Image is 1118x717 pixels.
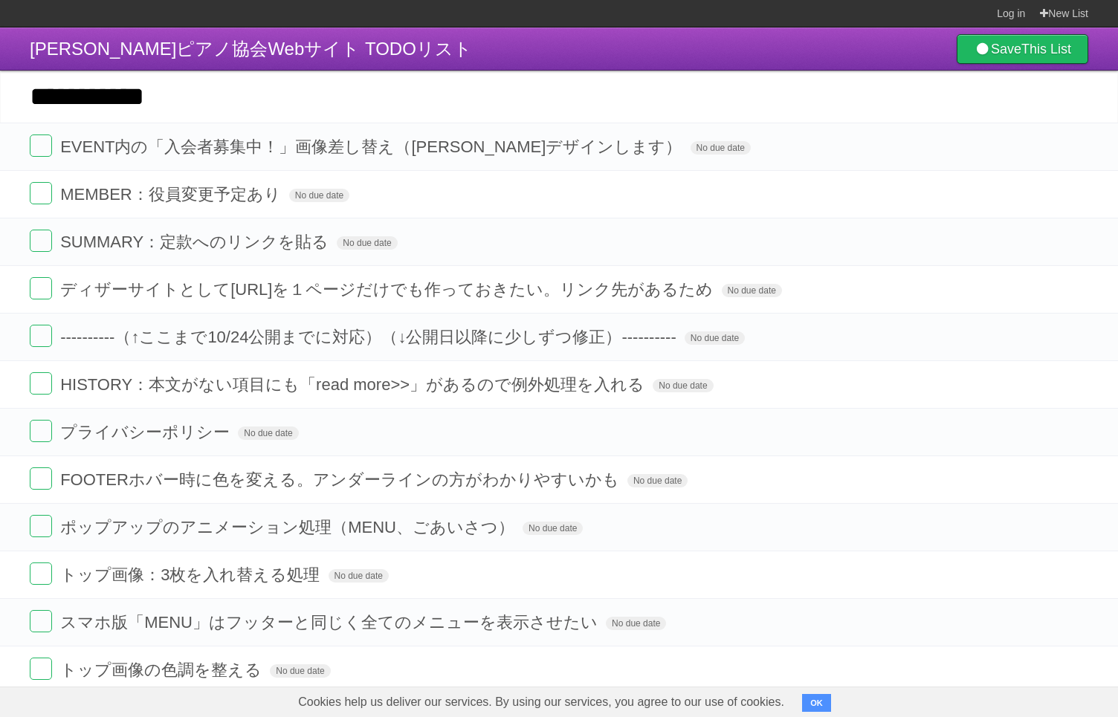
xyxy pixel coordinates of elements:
b: This List [1021,42,1071,56]
label: Done [30,182,52,204]
span: No due date [722,284,782,297]
span: No due date [289,189,349,202]
span: No due date [685,331,745,345]
span: No due date [523,522,583,535]
span: No due date [606,617,666,630]
span: [PERSON_NAME]ピアノ協会Webサイト TODOリスト [30,39,472,59]
span: EVENT内の「入会者募集中！」画像差し替え（[PERSON_NAME]デザインします） [60,137,685,156]
a: SaveThis List [957,34,1088,64]
label: Done [30,562,52,585]
span: FOOTERホバー時に色を変える。アンダーラインの方がわかりやすいかも [60,470,623,489]
label: Done [30,467,52,490]
span: HISTORY：本文がない項目にも「read more>>」があるので例外処理を入れる [60,375,648,394]
span: SUMMARY：定款へのリンクを貼る [60,233,332,251]
span: トップ画像の色調を整える [60,661,265,679]
label: Done [30,134,52,157]
label: Done [30,372,52,395]
span: ディザーサイトとして[URL]を１ページだけでも作っておきたい。リンク先があるため [60,280,717,299]
span: No due date [653,379,713,392]
span: No due date [238,426,298,440]
button: OK [802,694,831,712]
span: ポップアップのアニメーション処理（MENU、ごあいさつ） [60,518,518,536]
label: Done [30,325,52,347]
span: ----------（↑ここまで10/24公開までに対応）（↓公開日以降に少しずつ修正）---------- [60,328,680,346]
label: Done [30,658,52,680]
label: Done [30,277,52,299]
span: No due date [329,569,389,583]
span: MEMBER：役員変更予定あり [60,185,285,204]
label: Done [30,515,52,537]
span: No due date [337,236,397,250]
span: Cookies help us deliver our services. By using our services, you agree to our use of cookies. [283,687,799,717]
label: Done [30,230,52,252]
span: No due date [627,474,688,487]
span: No due date [691,141,751,155]
span: トップ画像：3枚を入れ替える処理 [60,565,323,584]
label: Done [30,420,52,442]
span: No due date [270,664,330,678]
span: スマホ版「MENU」はフッターと同じく全てのメニューを表示させたい [60,613,601,632]
label: Done [30,610,52,632]
span: プライバシーポリシー [60,423,233,441]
